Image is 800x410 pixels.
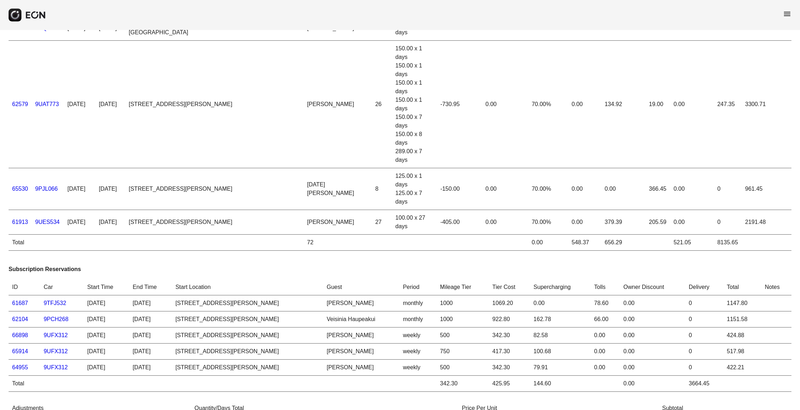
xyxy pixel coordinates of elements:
[12,300,28,306] a: 61687
[323,327,399,344] td: [PERSON_NAME]
[399,344,436,360] td: weekly
[172,327,323,344] td: [STREET_ADDRESS][PERSON_NAME]
[489,376,530,392] td: 425.95
[482,41,528,168] td: 0.00
[645,41,670,168] td: 19.00
[645,168,670,210] td: 366.45
[395,172,433,189] div: 125.00 x 1 days
[528,41,568,168] td: 70.00%
[620,327,685,344] td: 0.00
[323,344,399,360] td: [PERSON_NAME]
[528,210,568,235] td: 70.00%
[489,311,530,327] td: 922.80
[12,101,28,107] a: 62579
[129,279,172,295] th: End Time
[568,41,601,168] td: 0.00
[436,311,489,327] td: 1000
[601,168,645,210] td: 0.00
[783,10,791,18] span: menu
[304,210,372,235] td: [PERSON_NAME]
[399,295,436,311] td: monthly
[372,210,392,235] td: 27
[372,41,392,168] td: 26
[601,235,645,251] td: 656.29
[129,327,172,344] td: [DATE]
[489,279,530,295] th: Tier Cost
[84,360,129,376] td: [DATE]
[591,295,620,311] td: 78.60
[489,344,530,360] td: 417.30
[304,41,372,168] td: [PERSON_NAME]
[741,210,769,235] td: 2191.48
[395,113,433,130] div: 150.00 x 7 days
[399,311,436,327] td: monthly
[620,360,685,376] td: 0.00
[685,360,723,376] td: 0
[40,279,84,295] th: Car
[645,210,670,235] td: 205.59
[44,364,68,370] a: 9UFX312
[741,168,769,210] td: 961.45
[125,210,304,235] td: [STREET_ADDRESS][PERSON_NAME]
[9,265,791,274] h3: Subscription Reservations
[591,279,620,295] th: Tolls
[670,168,714,210] td: 0.00
[482,168,528,210] td: 0.00
[741,41,769,168] td: 3300.71
[714,210,741,235] td: 0
[568,210,601,235] td: 0.00
[685,295,723,311] td: 0
[399,327,436,344] td: weekly
[35,186,58,192] a: 9PJL066
[591,344,620,360] td: 0.00
[714,168,741,210] td: 0
[685,344,723,360] td: 0
[395,130,433,147] div: 150.00 x 8 days
[172,311,323,327] td: [STREET_ADDRESS][PERSON_NAME]
[172,360,323,376] td: [STREET_ADDRESS][PERSON_NAME]
[437,168,482,210] td: -150.00
[372,168,392,210] td: 8
[44,332,68,338] a: 9UFX312
[530,327,591,344] td: 82.58
[620,311,685,327] td: 0.00
[530,279,591,295] th: Supercharging
[530,344,591,360] td: 100.68
[620,295,685,311] td: 0.00
[9,235,32,251] td: Total
[35,219,60,225] a: 9UES534
[95,41,125,168] td: [DATE]
[44,300,66,306] a: 9TFJ532
[84,344,129,360] td: [DATE]
[95,168,125,210] td: [DATE]
[129,311,172,327] td: [DATE]
[172,344,323,360] td: [STREET_ADDRESS][PERSON_NAME]
[723,311,761,327] td: 1151.58
[685,279,723,295] th: Delivery
[591,360,620,376] td: 0.00
[12,316,28,322] a: 62104
[489,327,530,344] td: 342.30
[489,360,530,376] td: 342.30
[395,189,433,206] div: 125.00 x 7 days
[12,348,28,354] a: 65914
[44,316,68,322] a: 9PCH268
[395,61,433,79] div: 150.00 x 1 days
[568,168,601,210] td: 0.00
[395,147,433,164] div: 289.00 x 7 days
[436,344,489,360] td: 750
[530,311,591,327] td: 162.78
[670,210,714,235] td: 0.00
[436,360,489,376] td: 500
[601,210,645,235] td: 379.39
[129,295,172,311] td: [DATE]
[9,279,40,295] th: ID
[12,186,28,192] a: 65530
[304,235,372,251] td: 72
[44,348,68,354] a: 9UFX312
[601,41,645,168] td: 134.92
[489,295,530,311] td: 1069.20
[395,79,433,96] div: 150.00 x 1 days
[530,295,591,311] td: 0.00
[620,279,685,295] th: Owner Discount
